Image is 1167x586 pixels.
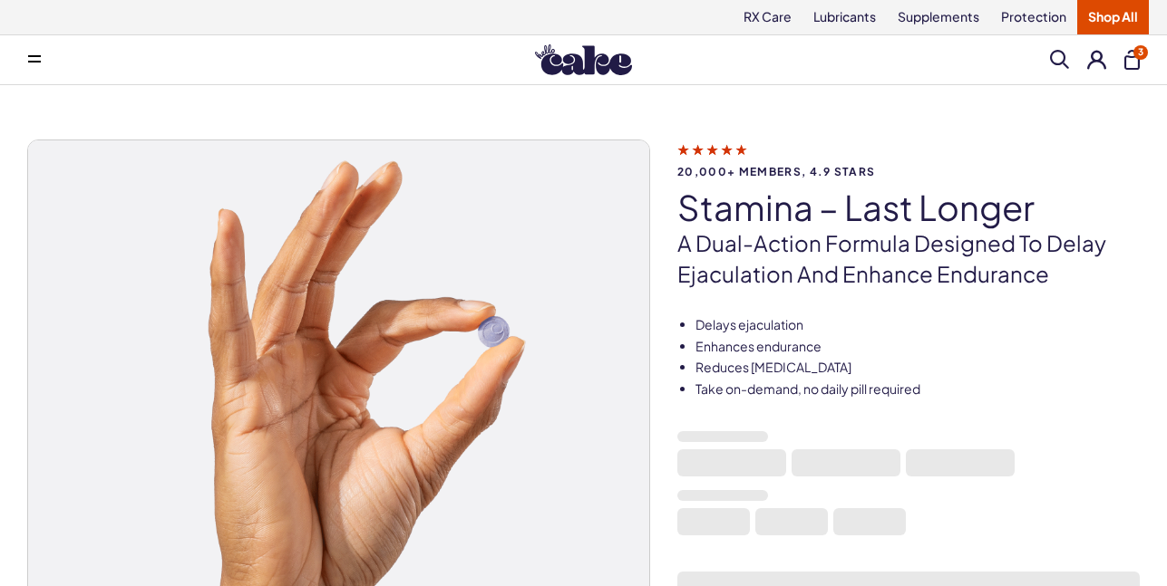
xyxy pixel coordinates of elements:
button: 3 [1124,50,1140,70]
span: 3 [1133,45,1148,60]
span: 20,000+ members, 4.9 stars [677,166,1140,178]
a: 20,000+ members, 4.9 stars [677,141,1140,178]
li: Reduces [MEDICAL_DATA] [695,359,1140,377]
p: A dual-action formula designed to delay ejaculation and enhance endurance [677,228,1140,289]
li: Delays ejaculation [695,316,1140,334]
li: Take on-demand, no daily pill required [695,380,1140,399]
li: Enhances endurance [695,338,1140,356]
img: Hello Cake [535,44,632,75]
h1: Stamina – Last Longer [677,188,1140,226]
